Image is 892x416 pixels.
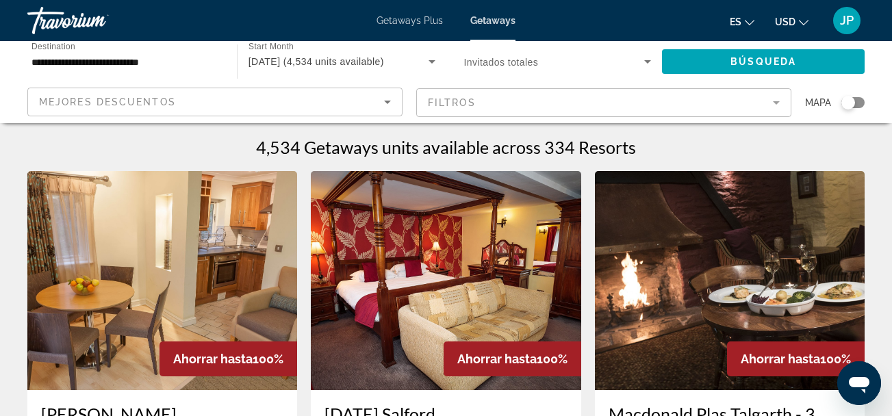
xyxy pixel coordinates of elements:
[444,341,581,376] div: 100%
[727,341,865,376] div: 100%
[249,56,384,67] span: [DATE] (4,534 units available)
[840,14,854,27] span: JP
[662,49,865,74] button: Búsqueda
[31,42,75,51] span: Destination
[595,171,865,390] img: 1846O01X.jpg
[173,352,253,366] span: Ahorrar hasta
[741,352,820,366] span: Ahorrar hasta
[837,361,881,405] iframe: Botón para iniciar la ventana de mensajería
[39,96,176,107] span: Mejores descuentos
[311,171,581,390] img: DM88I01X.jpg
[775,12,808,31] button: Change currency
[775,16,795,27] span: USD
[160,341,297,376] div: 100%
[416,88,791,118] button: Filter
[470,15,515,26] a: Getaways
[27,171,297,390] img: 1916I01X.jpg
[730,16,741,27] span: es
[27,3,164,38] a: Travorium
[457,352,537,366] span: Ahorrar hasta
[730,12,754,31] button: Change language
[256,137,636,157] h1: 4,534 Getaways units available across 334 Resorts
[730,56,796,67] span: Búsqueda
[829,6,865,35] button: User Menu
[39,94,391,110] mat-select: Sort by
[464,57,539,68] span: Invitados totales
[377,15,443,26] a: Getaways Plus
[805,93,831,112] span: Mapa
[249,42,294,51] span: Start Month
